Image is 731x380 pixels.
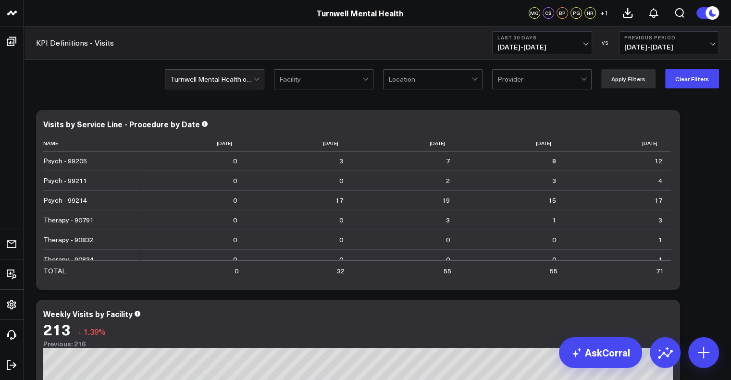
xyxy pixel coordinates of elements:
[492,31,592,54] button: Last 30 Days[DATE]-[DATE]
[570,7,582,19] div: PG
[233,176,237,185] div: 0
[235,266,238,276] div: 0
[552,215,556,225] div: 1
[550,266,558,276] div: 55
[139,135,246,151] th: [DATE]
[233,255,237,264] div: 0
[233,156,237,166] div: 0
[543,7,554,19] div: CS
[316,8,403,18] a: Turnwell Mental Health
[233,235,237,245] div: 0
[84,326,106,337] span: 1.39%
[658,215,662,225] div: 3
[598,7,610,19] button: +1
[352,135,458,151] th: [DATE]
[559,337,642,368] a: AskCorral
[43,135,139,151] th: Name
[658,255,662,264] div: 1
[584,7,596,19] div: HR
[339,215,343,225] div: 0
[36,37,114,48] a: KPI Definitions - Visits
[655,156,662,166] div: 12
[43,320,71,338] div: 213
[43,190,139,210] td: Psych - 99214
[444,266,451,276] div: 55
[655,196,662,205] div: 17
[339,176,343,185] div: 0
[658,235,662,245] div: 1
[446,235,450,245] div: 0
[458,135,565,151] th: [DATE]
[565,135,671,151] th: [DATE]
[43,308,133,319] div: Weekly Visits by Facility
[442,196,450,205] div: 19
[497,43,587,51] span: [DATE] - [DATE]
[557,7,568,19] div: BP
[446,176,450,185] div: 2
[446,215,450,225] div: 3
[337,266,345,276] div: 32
[529,7,540,19] div: MQ
[552,176,556,185] div: 3
[78,325,82,338] span: ↓
[43,249,139,269] td: Therapy - 90834
[43,151,139,171] td: Psych - 99205
[233,196,237,205] div: 0
[339,156,343,166] div: 3
[552,235,556,245] div: 0
[656,266,664,276] div: 71
[624,43,714,51] span: [DATE] - [DATE]
[43,230,139,249] td: Therapy - 90832
[600,10,608,16] span: + 1
[601,69,656,88] button: Apply Filters
[624,35,714,40] b: Previous Period
[43,266,66,276] div: TOTAL
[335,196,343,205] div: 17
[43,171,139,190] td: Psych - 99211
[658,176,662,185] div: 4
[619,31,719,54] button: Previous Period[DATE]-[DATE]
[43,340,673,348] div: Previous: 216
[665,69,719,88] button: Clear Filters
[597,40,614,46] div: VS
[552,255,556,264] div: 0
[43,210,139,230] td: Therapy - 90791
[446,255,450,264] div: 0
[552,156,556,166] div: 8
[497,35,587,40] b: Last 30 Days
[339,255,343,264] div: 0
[339,235,343,245] div: 0
[246,135,352,151] th: [DATE]
[233,215,237,225] div: 0
[548,196,556,205] div: 15
[446,156,450,166] div: 7
[43,119,200,129] div: Visits by Service Line - Procedure by Date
